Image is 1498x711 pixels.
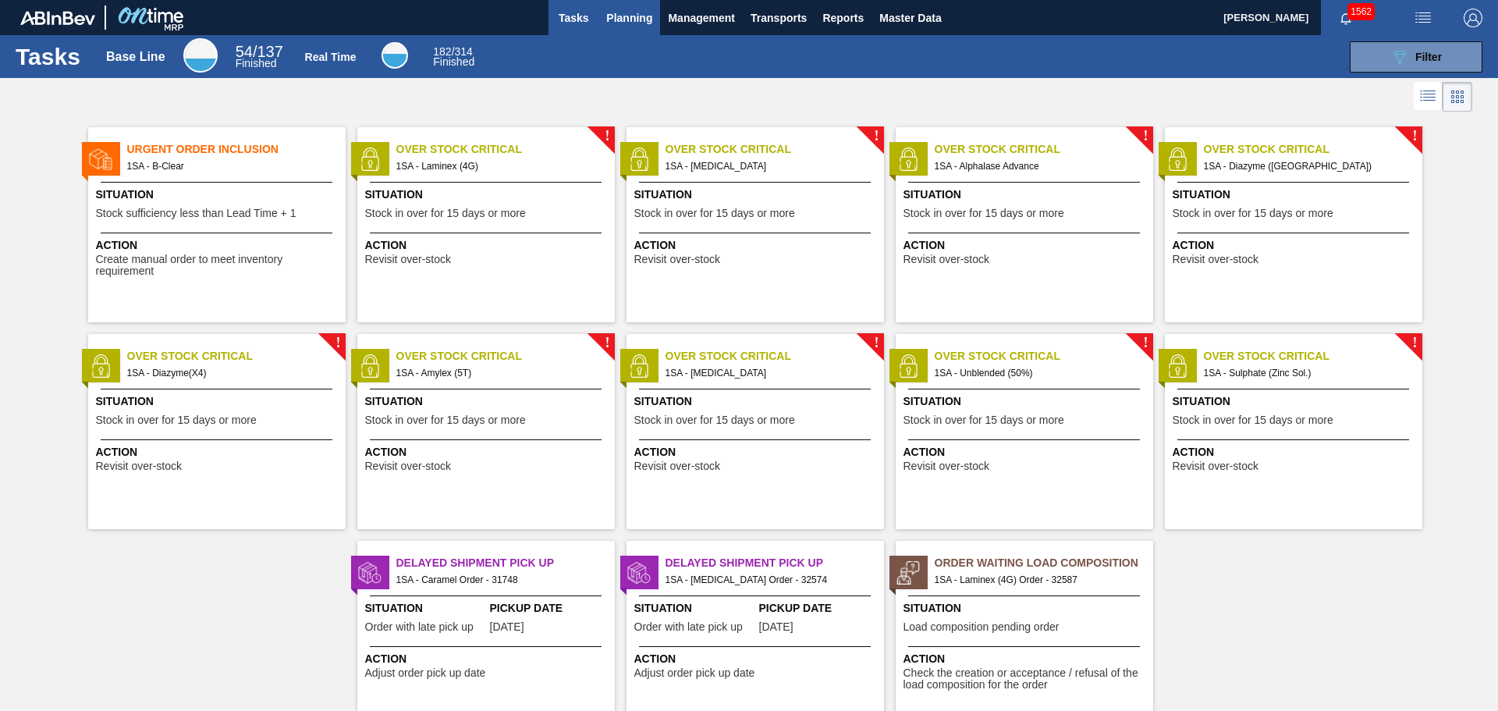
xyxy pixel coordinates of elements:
span: Stock in over for 15 days or more [634,414,795,426]
span: ! [605,337,609,349]
h1: Tasks [16,48,84,66]
span: Order with late pick up [365,621,474,633]
span: Action [96,237,342,254]
img: status [358,148,382,171]
span: 1SA - Diazyme(X4) [127,364,333,382]
span: ! [1143,337,1148,349]
span: Delayed Shipment Pick Up [396,555,615,571]
span: 10/08/2025 [759,621,793,633]
span: ! [1412,130,1417,142]
span: Situation [1173,187,1418,203]
img: Logout [1464,9,1482,27]
span: Stock in over for 15 days or more [365,208,526,219]
span: Filter [1415,51,1442,63]
span: Over Stock Critical [666,141,884,158]
span: / 137 [236,43,283,60]
img: status [89,148,112,171]
span: Situation [903,187,1149,203]
img: status [896,561,920,585]
span: ! [874,130,879,142]
span: Over Stock Critical [1204,141,1422,158]
span: Situation [365,393,611,410]
span: Action [365,444,611,460]
span: 1SA - Diazyme (MA) [1204,158,1410,175]
span: 1SA - Alphalase Advance [935,158,1141,175]
span: 1SA - Laminex (4G) Order - 32587 [935,571,1141,588]
span: Revisit over-stock [1173,254,1258,265]
span: Situation [365,187,611,203]
span: Adjust order pick up date [634,667,755,679]
button: Filter [1350,41,1482,73]
span: ! [1143,130,1148,142]
span: Tasks [556,9,591,27]
span: Action [903,651,1149,667]
span: Action [1173,444,1418,460]
img: status [896,354,920,378]
span: 1SA - Caramel Order - 31748 [396,571,602,588]
span: 182 [433,45,451,58]
span: Over Stock Critical [935,141,1153,158]
span: Situation [365,600,486,617]
span: ! [874,337,879,349]
span: ! [335,337,340,349]
span: Planning [606,9,652,27]
span: Situation [96,187,342,203]
span: Pickup Date [490,600,611,617]
span: Situation [903,393,1149,410]
span: Stock in over for 15 days or more [365,414,526,426]
div: Base Line [236,45,283,69]
span: Adjust order pick up date [365,667,486,679]
span: 10/08/2025 [490,621,524,633]
span: Create manual order to meet inventory requirement [96,254,342,278]
span: ! [605,130,609,142]
span: Stock sufficiency less than Lead Time + 1 [96,208,296,219]
span: Urgent Order Inclusion [127,141,346,158]
img: status [358,561,382,585]
span: Stock in over for 15 days or more [903,208,1064,219]
span: 1562 [1347,3,1375,20]
div: Card Vision [1443,82,1472,112]
div: Base Line [183,38,218,73]
span: Action [903,444,1149,460]
span: Over Stock Critical [935,348,1153,364]
img: status [627,354,651,378]
span: Order Waiting Load Composition [935,555,1153,571]
span: Revisit over-stock [1173,460,1258,472]
img: TNhmsLtSVTkK8tSr43FrP2fwEKptu5GPRR3wAAAABJRU5ErkJggg== [20,11,95,25]
img: userActions [1414,9,1432,27]
span: Situation [634,187,880,203]
div: Real Time [305,51,357,63]
span: Stock in over for 15 days or more [634,208,795,219]
span: Finished [433,55,474,68]
span: Action [634,444,880,460]
span: 1SA - Dextrose Order - 32574 [666,571,871,588]
div: List Vision [1414,82,1443,112]
span: 1SA - B-Clear [127,158,333,175]
span: Delayed Shipment Pick Up [666,555,884,571]
span: 1SA - Lactic Acid [666,364,871,382]
span: Over Stock Critical [396,141,615,158]
span: Situation [634,600,755,617]
div: Base Line [106,50,165,64]
span: 1SA - Sulphate (Zinc Sol.) [1204,364,1410,382]
span: Stock in over for 15 days or more [903,414,1064,426]
span: 1SA - Laminex (4G) [396,158,602,175]
span: 54 [236,43,253,60]
span: Over Stock Critical [127,348,346,364]
span: Over Stock Critical [1204,348,1422,364]
span: Revisit over-stock [634,460,720,472]
img: status [896,148,920,171]
span: Revisit over-stock [96,460,182,472]
span: Check the creation or acceptance / refusal of the load composition for the order [903,667,1149,691]
span: Reports [822,9,864,27]
span: Situation [1173,393,1418,410]
button: Notifications [1321,7,1371,29]
span: / 314 [433,45,473,58]
span: Transports [751,9,807,27]
span: 1SA - Unblended (50%) [935,364,1141,382]
span: Revisit over-stock [634,254,720,265]
span: Load composition pending order [903,621,1060,633]
span: Stock in over for 15 days or more [1173,414,1333,426]
span: Pickup Date [759,600,880,617]
span: Action [634,237,880,254]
